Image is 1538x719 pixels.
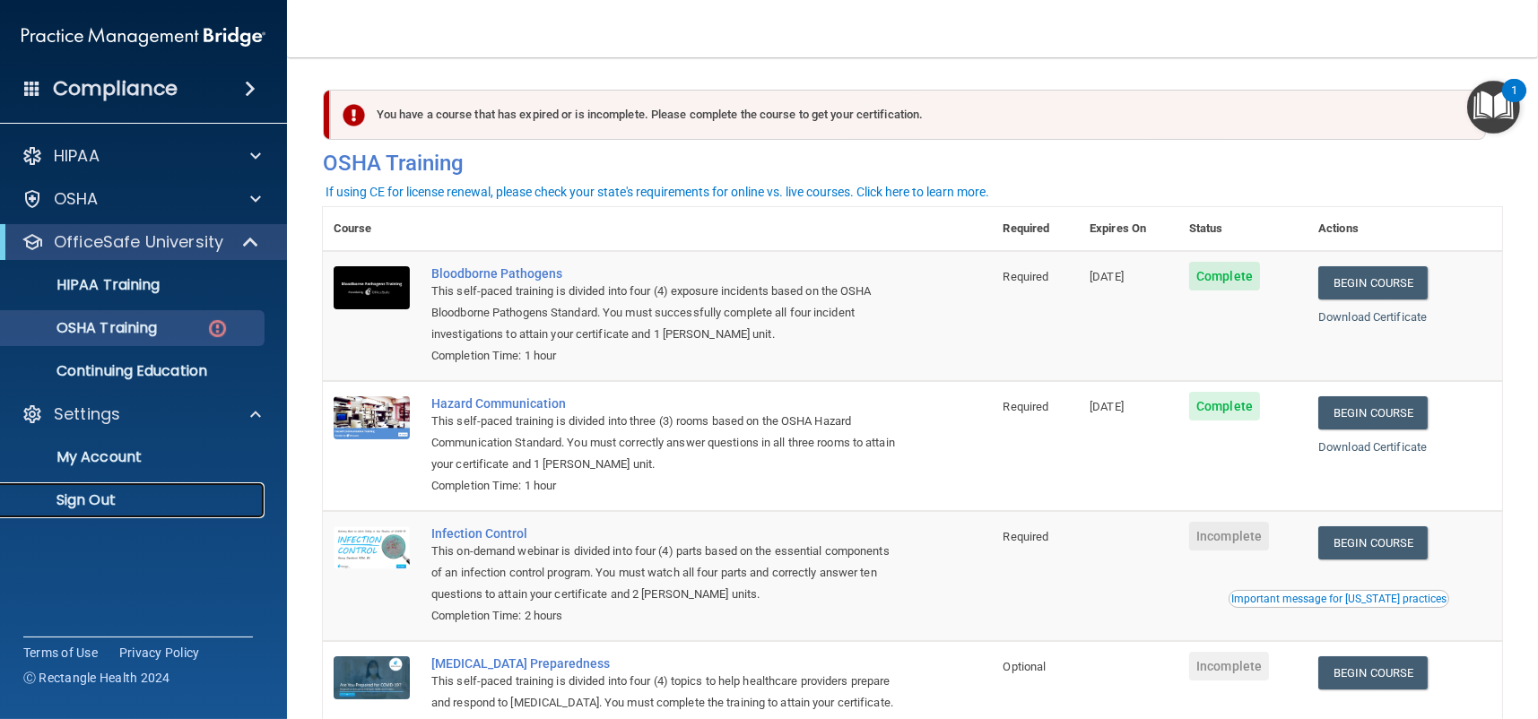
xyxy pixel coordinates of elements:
a: Begin Course [1318,656,1428,689]
div: Completion Time: 1 hour [431,345,903,367]
p: Settings [54,403,120,425]
a: Terms of Use [23,644,98,662]
p: HIPAA Training [12,276,160,294]
a: Download Certificate [1318,440,1427,454]
p: My Account [12,448,256,466]
a: Bloodborne Pathogens [431,266,903,281]
a: Download Certificate [1318,310,1427,324]
a: Begin Course [1318,526,1428,559]
img: danger-circle.6113f641.png [206,317,229,340]
p: Continuing Education [12,362,256,380]
span: Optional [1004,660,1047,673]
a: Privacy Policy [119,644,200,662]
div: This self-paced training is divided into three (3) rooms based on the OSHA Hazard Communication S... [431,411,903,475]
a: Hazard Communication [431,396,903,411]
span: [DATE] [1090,270,1124,283]
span: Required [1004,270,1049,283]
a: Begin Course [1318,396,1428,429]
span: Complete [1189,392,1260,420]
th: Expires On [1079,207,1178,251]
span: Ⓒ Rectangle Health 2024 [23,669,170,687]
h4: Compliance [53,76,178,101]
p: OfficeSafe University [54,231,223,253]
img: exclamation-circle-solid-danger.72ef9ffc.png [343,104,365,126]
th: Status [1178,207,1308,251]
h4: OSHA Training [323,151,1502,176]
span: [DATE] [1090,400,1124,413]
th: Actions [1308,207,1502,251]
button: Read this if you are a dental practitioner in the state of CA [1229,590,1449,608]
div: 1 [1511,91,1517,114]
th: Course [323,207,421,251]
a: OSHA [22,188,261,210]
span: Required [1004,530,1049,543]
a: OfficeSafe University [22,231,260,253]
button: If using CE for license renewal, please check your state's requirements for online vs. live cours... [323,183,992,201]
span: Required [1004,400,1049,413]
button: Open Resource Center, 1 new notification [1467,81,1520,134]
div: Completion Time: 1 hour [431,475,903,497]
th: Required [993,207,1080,251]
p: Sign Out [12,491,256,509]
a: Settings [22,403,261,425]
a: [MEDICAL_DATA] Preparedness [431,656,903,671]
span: Complete [1189,262,1260,290]
div: Completion Time: 2 hours [431,605,903,627]
a: HIPAA [22,145,261,167]
div: Important message for [US_STATE] practices [1231,593,1447,604]
div: You have a course that has expired or is incomplete. Please complete the course to get your certi... [330,90,1486,140]
a: Begin Course [1318,266,1428,299]
p: OSHA Training [12,319,157,337]
div: This on-demand webinar is divided into four (4) parts based on the essential components of an inf... [431,541,903,605]
p: OSHA [54,188,99,210]
img: PMB logo [22,19,265,55]
a: Infection Control [431,526,903,541]
span: Incomplete [1189,652,1269,680]
div: This self-paced training is divided into four (4) exposure incidents based on the OSHA Bloodborne... [431,281,903,345]
span: Incomplete [1189,522,1269,550]
div: If using CE for license renewal, please check your state's requirements for online vs. live cours... [326,186,989,198]
p: HIPAA [54,145,100,167]
div: This self-paced training is divided into four (4) topics to help healthcare providers prepare and... [431,671,903,714]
